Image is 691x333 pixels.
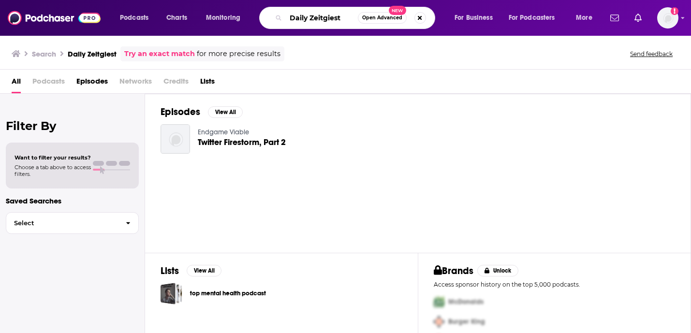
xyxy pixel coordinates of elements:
span: Charts [166,11,187,25]
button: open menu [448,10,505,26]
a: Show notifications dropdown [631,10,646,26]
a: Lists [200,73,215,93]
a: Endgame Viable [198,128,249,136]
a: All [12,73,21,93]
svg: Add a profile image [671,7,678,15]
span: Want to filter your results? [15,154,91,161]
h2: Brands [434,265,474,277]
h2: Episodes [161,106,200,118]
div: Search podcasts, credits, & more... [268,7,444,29]
a: Try an exact match [124,48,195,59]
button: Show profile menu [657,7,678,29]
span: Credits [163,73,189,93]
span: Burger King [448,318,485,326]
a: Charts [160,10,193,26]
h3: Daily Zeitgiest [68,49,117,58]
a: top mental health podcast [190,288,266,299]
h3: Search [32,49,56,58]
span: New [389,6,406,15]
img: Second Pro Logo [430,312,448,332]
a: top mental health podcast [161,283,182,304]
span: Networks [119,73,152,93]
a: Show notifications dropdown [606,10,623,26]
span: Open Advanced [362,15,402,20]
img: Twitter Firestorm, Part 2 [161,124,190,154]
img: Podchaser - Follow, Share and Rate Podcasts [8,9,101,27]
button: open menu [502,10,569,26]
input: Search podcasts, credits, & more... [286,10,358,26]
button: open menu [113,10,161,26]
button: Unlock [477,265,518,276]
span: for more precise results [197,48,280,59]
span: For Business [455,11,493,25]
button: Send feedback [627,50,676,58]
button: View All [187,265,221,276]
button: View All [208,106,243,118]
p: Saved Searches [6,196,139,205]
button: Open AdvancedNew [358,12,407,24]
span: Podcasts [120,11,148,25]
h2: Filter By [6,119,139,133]
img: User Profile [657,7,678,29]
span: Select [6,220,118,226]
button: open menu [569,10,604,26]
span: Podcasts [32,73,65,93]
button: open menu [199,10,253,26]
span: Monitoring [206,11,240,25]
a: Twitter Firestorm, Part 2 [198,138,286,146]
span: Logged in as megcassidy [657,7,678,29]
h2: Lists [161,265,179,277]
span: McDonalds [448,298,484,306]
span: For Podcasters [509,11,555,25]
a: Episodes [76,73,108,93]
span: Choose a tab above to access filters. [15,164,91,177]
span: More [576,11,592,25]
a: ListsView All [161,265,221,277]
a: EpisodesView All [161,106,243,118]
p: Access sponsor history on the top 5,000 podcasts. [434,281,676,288]
button: Select [6,212,139,234]
img: First Pro Logo [430,292,448,312]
